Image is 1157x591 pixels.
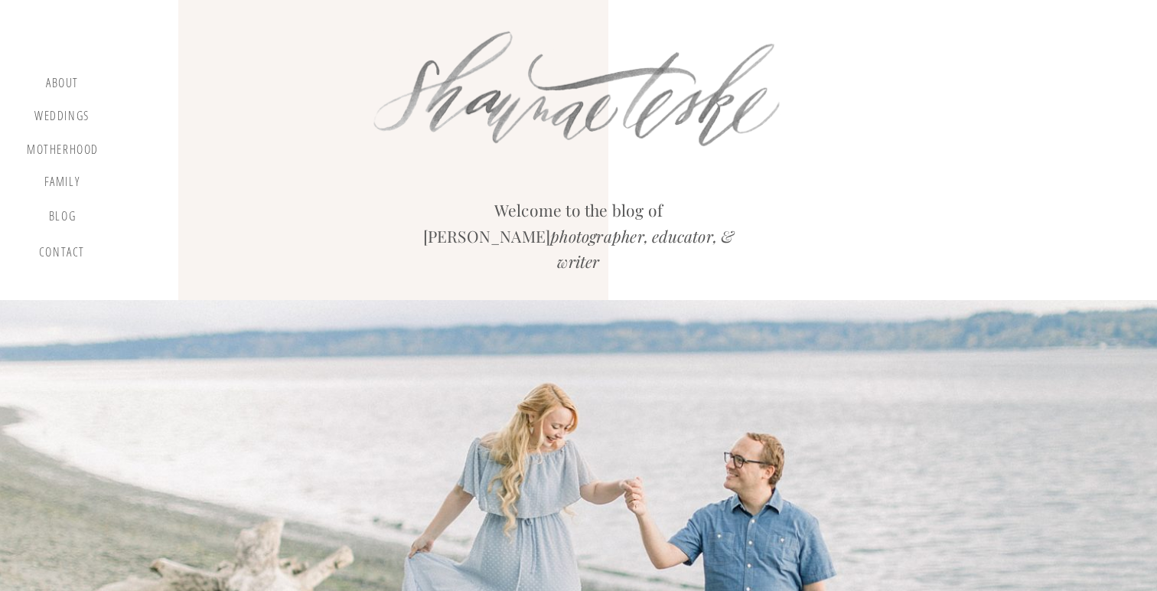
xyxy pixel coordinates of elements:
[27,142,99,159] a: motherhood
[36,245,88,266] a: contact
[40,76,85,94] a: about
[412,198,745,260] h2: Welcome to the blog of [PERSON_NAME]
[33,109,91,128] a: Weddings
[550,225,734,273] i: photographer, educator, & writer
[33,175,91,194] a: Family
[40,209,85,230] a: blog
